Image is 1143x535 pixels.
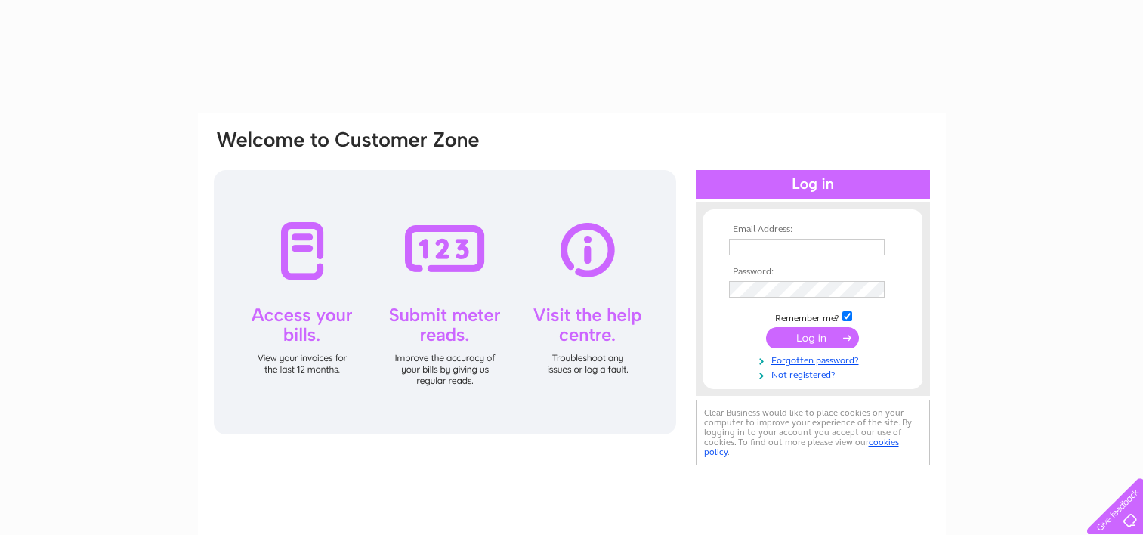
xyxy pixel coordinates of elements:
[766,327,859,348] input: Submit
[729,352,900,366] a: Forgotten password?
[725,267,900,277] th: Password:
[696,400,930,465] div: Clear Business would like to place cookies on your computer to improve your experience of the sit...
[725,309,900,324] td: Remember me?
[729,366,900,381] a: Not registered?
[725,224,900,235] th: Email Address:
[704,437,899,457] a: cookies policy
